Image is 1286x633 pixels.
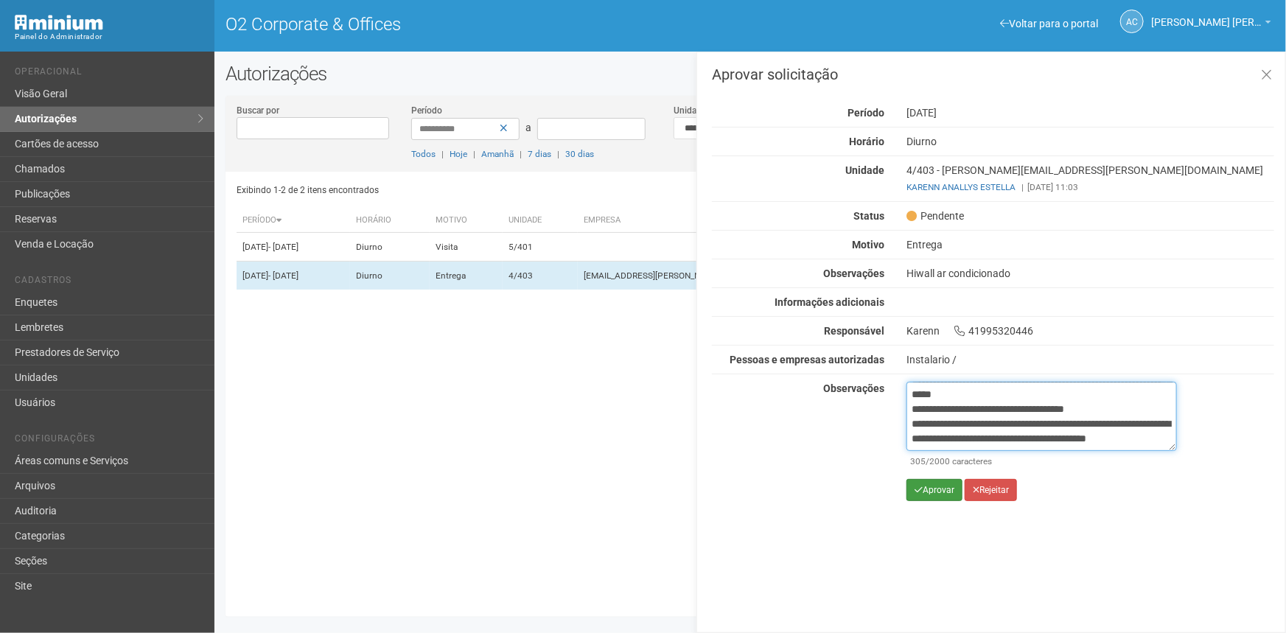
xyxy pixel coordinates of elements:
div: Hiwall ar condicionado [895,267,1285,280]
span: | [473,149,475,159]
th: Empresa [578,209,938,233]
div: 4/403 - [PERSON_NAME][EMAIL_ADDRESS][PERSON_NAME][DOMAIN_NAME] [895,164,1285,194]
strong: Informações adicionais [775,296,884,308]
img: Minium [15,15,103,30]
a: 30 dias [565,149,594,159]
td: [DATE] [237,262,351,290]
a: Amanhã [481,149,514,159]
strong: Observações [823,267,884,279]
span: | [520,149,522,159]
a: Hoje [450,149,467,159]
th: Período [237,209,351,233]
a: Fechar [1251,60,1282,91]
div: Diurno [895,135,1285,148]
span: 305 [910,456,926,466]
strong: Unidade [845,164,884,176]
span: Pendente [906,209,964,223]
span: | [441,149,444,159]
td: [DATE] [237,233,351,262]
span: | [557,149,559,159]
h3: Aprovar solicitação [712,67,1274,82]
a: [PERSON_NAME] [PERSON_NAME] [1151,18,1271,30]
h1: O2 Corporate & Offices [226,15,739,34]
strong: Status [853,210,884,222]
span: - [DATE] [268,242,298,252]
td: Visita [430,233,503,262]
li: Operacional [15,66,203,82]
a: KARENN ANALLYS ESTELLA [906,182,1016,192]
span: - [DATE] [268,270,298,281]
td: [EMAIL_ADDRESS][PERSON_NAME][DOMAIN_NAME] [578,262,938,290]
strong: Responsável [824,325,884,337]
strong: Horário [849,136,884,147]
strong: Observações [823,382,884,394]
th: Motivo [430,209,503,233]
th: Horário [350,209,429,233]
div: [DATE] 11:03 [906,181,1274,194]
h2: Autorizações [226,63,1275,85]
div: Entrega [895,238,1285,251]
div: Karenn 41995320446 [895,324,1285,338]
td: 4/403 [503,262,578,290]
strong: Motivo [852,239,884,251]
span: Ana Carla de Carvalho Silva [1151,2,1262,28]
span: | [1021,182,1024,192]
div: Painel do Administrador [15,30,203,43]
div: /2000 caracteres [910,455,1173,468]
li: Configurações [15,433,203,449]
label: Período [411,104,442,117]
div: [DATE] [895,106,1285,119]
div: Exibindo 1-2 de 2 itens encontrados [237,179,746,201]
td: Diurno [350,262,429,290]
td: Entrega [430,262,503,290]
strong: Pessoas e empresas autorizadas [730,354,884,366]
div: Instalario / [906,353,1274,366]
span: a [525,122,531,133]
li: Cadastros [15,275,203,290]
a: Voltar para o portal [1000,18,1098,29]
a: Todos [411,149,436,159]
label: Unidade [674,104,706,117]
strong: Período [848,107,884,119]
a: 7 dias [528,149,551,159]
button: Rejeitar [965,479,1017,501]
td: Diurno [350,233,429,262]
button: Aprovar [906,479,962,501]
td: 5/401 [503,233,578,262]
a: AC [1120,10,1144,33]
th: Unidade [503,209,578,233]
label: Buscar por [237,104,279,117]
